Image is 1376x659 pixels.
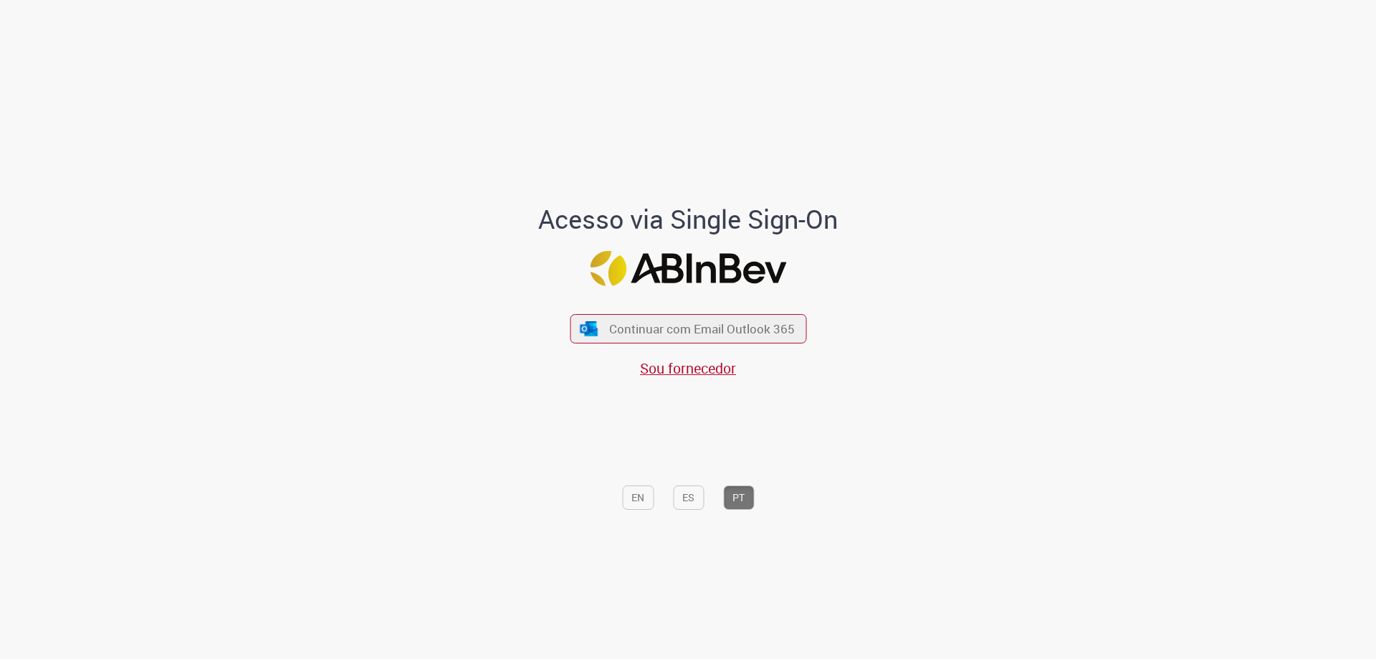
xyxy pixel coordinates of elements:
a: Sou fornecedor [640,359,736,378]
img: Logo ABInBev [590,251,786,286]
img: ícone Azure/Microsoft 360 [579,321,599,336]
button: PT [723,485,754,510]
button: ES [673,485,704,510]
button: ícone Azure/Microsoft 360 Continuar com Email Outlook 365 [570,314,806,343]
span: Continuar com Email Outlook 365 [609,321,795,337]
button: EN [622,485,654,510]
h1: Acesso via Single Sign-On [489,205,887,234]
